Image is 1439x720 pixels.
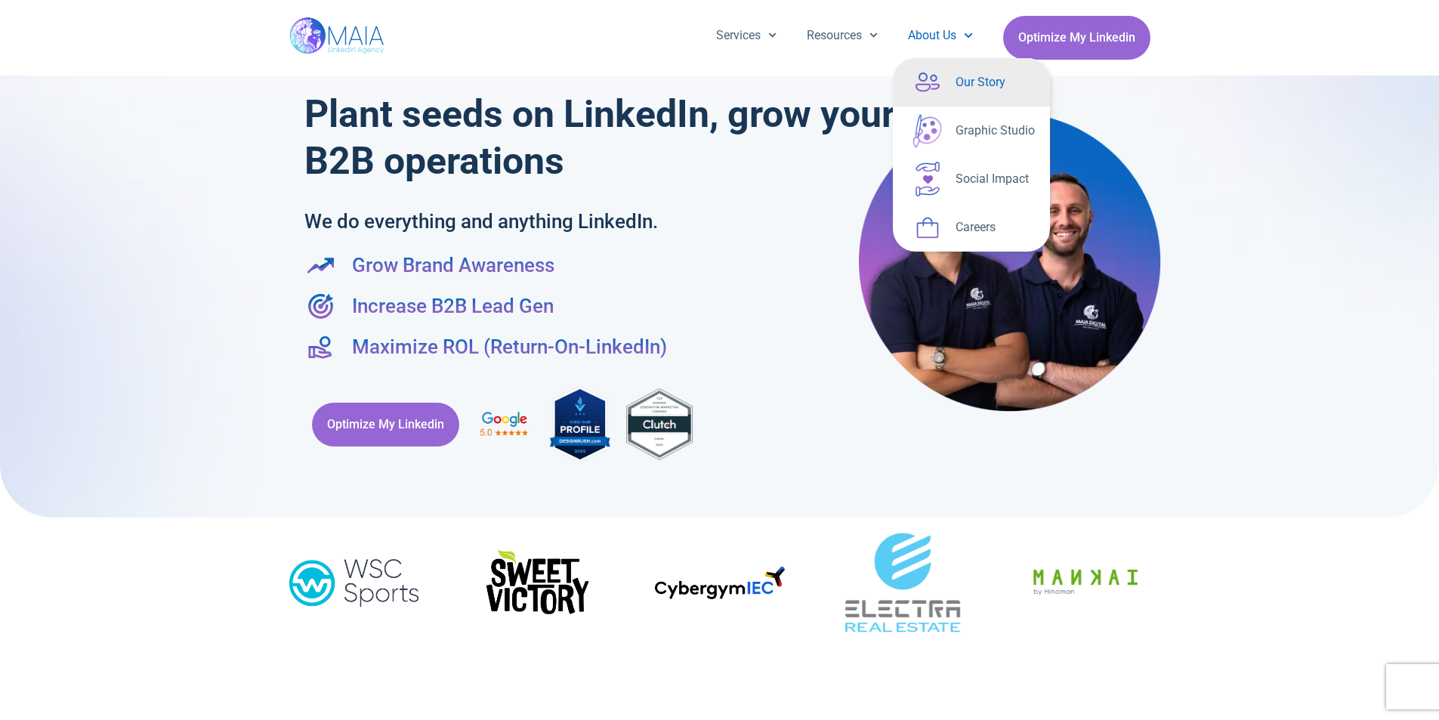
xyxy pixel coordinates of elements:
nav: Menu [701,16,988,55]
a: Our Story [893,58,1050,107]
span: Optimize My Linkedin [1018,23,1135,52]
a: Optimize My Linkedin [312,403,459,447]
img: $OwNX5LDC34w6wqMnsaxDKaRVNkuSzWXvGhDW5fUi8uqd8sg6cxLca9 [472,537,602,629]
div: Image Carousel [289,518,1150,653]
img: Dark-modeoff-Gradienton [655,567,785,599]
h2: We do everything and anything LinkedIn. [304,207,804,236]
img: Maia Digital- Shay & Eli [859,111,1161,412]
div: 14 / 19 [289,548,419,622]
img: WSC_Sports_Logo [289,548,419,616]
div: 16 / 19 [655,567,785,604]
a: Graphic Studio [893,107,1050,155]
img: 7 (1) [1021,518,1150,647]
img: „…˜ƒ„ (1) (1) [838,518,968,647]
ul: About Us [893,58,1050,252]
a: Services [701,16,792,55]
div: 17 / 19 [838,518,968,653]
img: MAIA Digital's rating on DesignRush, the industry-leading B2B Marketplace connecting brands with ... [550,384,610,465]
a: Social Impact [893,155,1050,203]
div: 15 / 19 [472,537,602,634]
span: Increase B2B Lead Gen [348,292,554,320]
span: Grow Brand Awareness [348,251,554,280]
a: About Us [893,16,987,55]
a: Careers [893,203,1050,252]
span: Optimize My Linkedin [327,410,444,439]
span: Maximize ROL (Return-On-LinkedIn) [348,332,667,361]
a: Optimize My Linkedin [1003,16,1150,60]
div: 18 / 19 [1021,518,1150,653]
a: Resources [792,16,893,55]
h1: Plant seeds on LinkedIn, grow your B2B operations [304,91,902,184]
